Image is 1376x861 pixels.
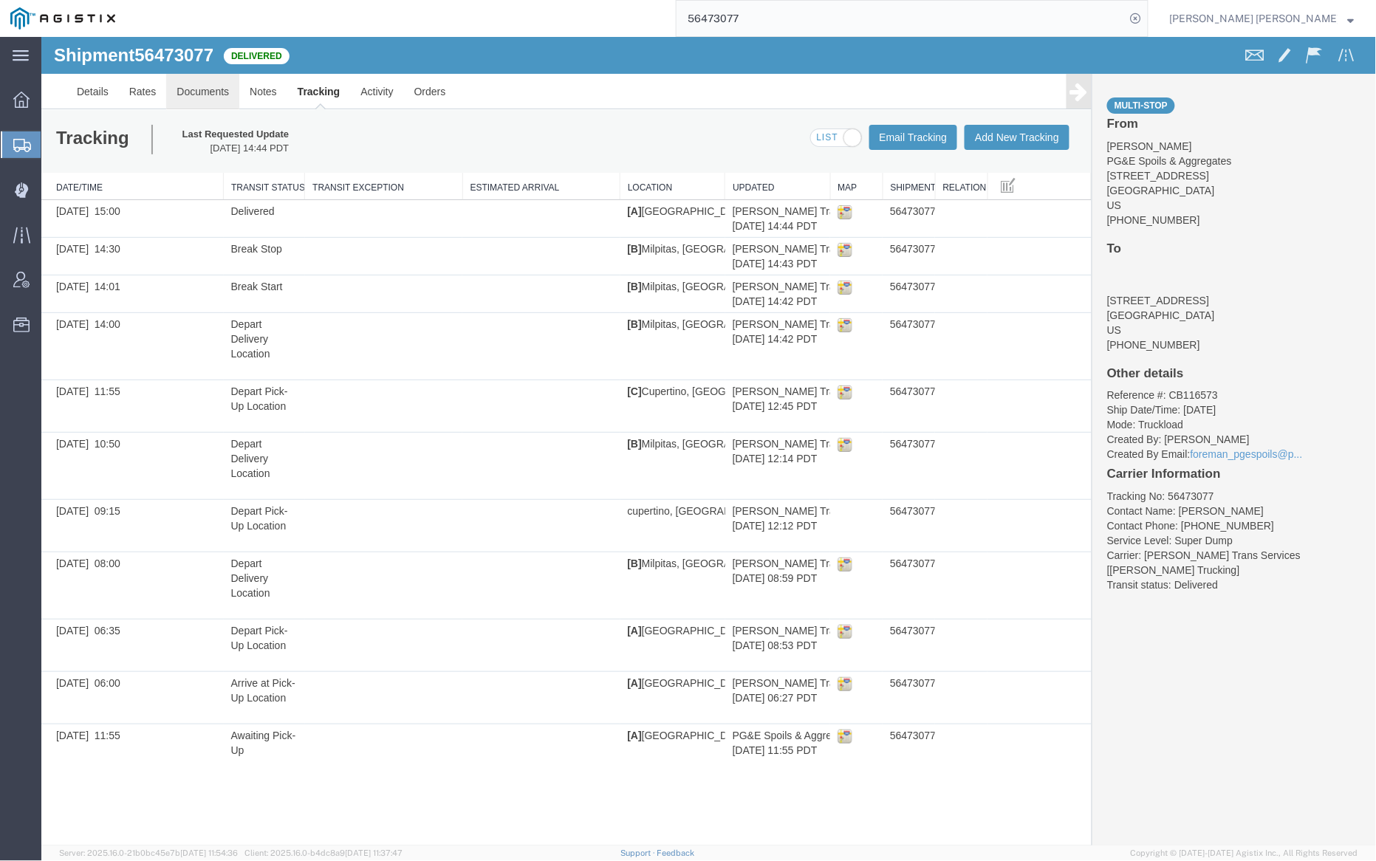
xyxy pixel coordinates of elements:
[684,515,789,583] td: [PERSON_NAME] Trans Services/[PERSON_NAME] [DATE] 08:59 PDT
[620,848,657,857] a: Support
[954,136,981,162] button: Manage table columns
[1066,102,1320,191] address: [PERSON_NAME] PG&E Spoils & Aggregates [STREET_ADDRESS] [GEOGRAPHIC_DATA] [PHONE_NUMBER]
[1131,847,1358,860] span: Copyright © [DATE]-[DATE] Agistix Inc., All Rights Reserved
[182,583,264,635] td: Depart Pick-Up Location
[182,163,264,201] td: Delivered
[182,515,264,583] td: Depart Delivery Location
[796,243,811,258] img: map_icon.gif
[182,201,264,239] td: Break Stop
[579,239,684,276] td: Milpitas, [GEOGRAPHIC_DATA], US 37.4323341 -121.8995741
[586,244,600,255] b: [B]
[15,588,79,600] span: [DATE] 06:35
[141,105,247,119] span: [DATE] 14:44 PDT
[1066,541,1320,555] li: Transit status: Delivered
[15,521,79,532] span: [DATE] 08:00
[10,7,115,30] img: logo
[579,515,684,583] td: Milpitas, [GEOGRAPHIC_DATA], US 37.4323341 -121.8995741
[586,401,600,413] b: [B]
[684,396,789,463] td: [PERSON_NAME] Trans Services/[PERSON_NAME] [DATE] 12:14 PDT
[796,205,811,220] img: map_icon.gif
[586,693,600,704] b: [A]
[41,37,1376,845] iframe: FS Legacy Container
[15,401,79,413] span: [DATE] 10:50
[15,468,79,480] span: [DATE] 09:15
[198,37,246,72] a: Notes
[586,521,600,532] b: [B]
[264,136,421,163] th: Transit Exception: activate to sort column ascending
[586,168,600,180] b: [A]
[182,396,264,463] td: Depart Delivery Location
[828,88,917,113] button: Email Tracking
[796,639,811,654] img: map_icon.gif
[1170,10,1338,27] span: Kayte Bray Dogali
[841,515,894,583] td: 56473077
[180,848,238,857] span: [DATE] 11:54:36
[1066,511,1320,541] li: Carrier: [PERSON_NAME] Trans Services [[PERSON_NAME] Trucking]
[59,848,238,857] span: Server: 2025.16.0-21b0bc45e7b
[1066,80,1320,95] h4: From
[841,343,894,396] td: 56473077
[841,396,894,463] td: 56473077
[1066,380,1320,395] li: Mode: Truckload
[182,276,264,343] td: Depart Delivery Location
[579,635,684,687] td: [GEOGRAPHIC_DATA] 37.3382082 -121.8863286
[246,37,309,72] a: Tracking
[579,163,684,201] td: [GEOGRAPHIC_DATA] 37.3382082 -121.8863286
[579,583,684,635] td: [GEOGRAPHIC_DATA] 37.3382082 -121.8863286
[1149,411,1262,423] a: foreman_pgespoils@p...
[1066,395,1320,410] li: Created By: [PERSON_NAME]
[421,136,578,163] th: Estimated Arrival: activate to sort column ascending
[1066,205,1320,219] h4: To
[15,281,79,293] span: [DATE] 14:00
[244,848,403,857] span: Client: 2025.16.0-b4dc8a9
[1066,64,1134,76] a: Multi-stop
[841,239,894,276] td: 56473077
[586,349,600,360] b: [C]
[1066,351,1320,366] li: Reference #: CB116573
[657,848,695,857] a: Feedback
[78,37,126,72] a: Rates
[684,635,789,687] td: [PERSON_NAME] Trans Services/[PERSON_NAME] [DATE] 06:27 PDT
[684,201,789,239] td: [PERSON_NAME] Trans Services/[PERSON_NAME] [DATE] 14:43 PDT
[1066,330,1320,344] h4: Other details
[1066,481,1320,496] li: Contact Phone: [PHONE_NUMBER]
[1066,496,1320,511] li: Service Level: Super Dump
[141,91,247,105] span: Last Requested Update
[579,396,684,463] td: Milpitas, [GEOGRAPHIC_DATA], US 37.4323341 -121.8995741
[579,276,684,343] td: Milpitas, [GEOGRAPHIC_DATA], US 37.4323341 -121.8995741
[796,520,811,535] img: map_icon.gif
[182,463,264,515] td: Depart Pick-Up Location
[796,168,811,182] img: map_icon.gif
[15,349,79,360] span: [DATE] 11:55
[182,136,264,163] th: Transit Status: activate to sort column ascending
[796,281,811,295] img: map_icon.gif
[579,687,684,740] td: [GEOGRAPHIC_DATA], [GEOGRAPHIC_DATA], [GEOGRAPHIC_DATA]
[841,687,894,740] td: 56473077
[15,88,134,117] h1: Tracking
[841,635,894,687] td: 56473077
[1066,430,1320,445] h4: Carrier Information
[841,463,894,515] td: 56473077
[684,463,789,515] td: [PERSON_NAME] Trans Services/[PERSON_NAME] [DATE] 12:12 PDT
[586,588,600,600] b: [A]
[841,583,894,635] td: 56473077
[841,136,894,163] th: Shipment No.: activate to sort column ascending
[182,635,264,687] td: Arrive at Pick-Up Location
[586,206,600,218] b: [B]
[579,463,684,515] td: cupertino, [GEOGRAPHIC_DATA]
[1066,61,1134,77] span: Multi-stop
[1169,10,1355,27] button: [PERSON_NAME] [PERSON_NAME]
[684,343,789,396] td: [PERSON_NAME] Trans Services/[PERSON_NAME] [DATE] 12:45 PDT
[579,136,684,163] th: Location: activate to sort column ascending
[684,276,789,343] td: [PERSON_NAME] Trans Services/[PERSON_NAME] [DATE] 14:42 PDT
[1066,452,1320,467] li: Tracking No: 56473077
[182,687,264,740] td: Awaiting Pick-Up
[15,244,79,255] span: [DATE] 14:01
[796,692,811,707] img: map_icon.gif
